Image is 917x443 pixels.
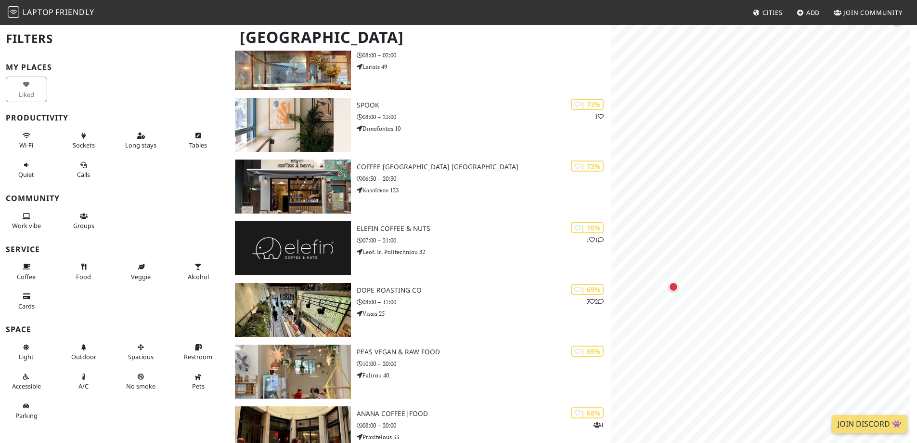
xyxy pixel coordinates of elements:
[6,369,47,394] button: Accessible
[235,221,351,275] img: Elefin Coffee & Nuts
[6,208,47,234] button: Work vibe
[12,382,41,390] span: Accessible
[73,141,95,149] span: Power sockets
[235,98,351,152] img: Spook
[357,62,611,71] p: Larisis 49
[6,128,47,153] button: Wi-Fi
[891,16,902,28] div: Map marker
[6,259,47,284] button: Coffee
[178,128,219,153] button: Tables
[586,235,604,244] p: 1 1
[178,259,219,284] button: Alcohol
[63,259,104,284] button: Food
[229,36,611,90] a: Metropolis Cafe | 73% Metropolis Cafe 08:00 – 02:00 Larisis 49
[357,286,611,295] h3: Dope Roasting Co
[357,112,611,121] p: 08:00 – 23:00
[178,339,219,365] button: Restroom
[78,382,89,390] span: Air conditioned
[23,7,54,17] span: Laptop
[6,398,47,424] button: Parking
[6,157,47,183] button: Quiet
[357,432,611,442] p: Praxitelous 33
[77,170,90,179] span: Video/audio calls
[806,8,820,17] span: Add
[73,221,94,230] span: Group tables
[357,359,611,368] p: 10:00 – 20:00
[71,352,96,361] span: Outdoor area
[6,63,223,72] h3: My Places
[762,8,783,17] span: Cities
[63,208,104,234] button: Groups
[357,225,611,233] h3: Elefin Coffee & Nuts
[6,339,47,365] button: Light
[128,352,154,361] span: Spacious
[63,339,104,365] button: Outdoor
[235,160,351,214] img: Coffee Berry Πειραιάς
[830,4,906,21] a: Join Community
[18,302,35,310] span: Credit cards
[357,421,611,430] p: 08:00 – 20:00
[19,141,33,149] span: Stable Wi-Fi
[178,369,219,394] button: Pets
[571,161,604,172] div: | 72%
[749,4,787,21] a: Cities
[357,309,611,318] p: Vissis 25
[357,297,611,307] p: 08:00 – 17:00
[192,382,205,390] span: Pet friendly
[594,420,604,430] p: 1
[184,352,212,361] span: Restroom
[6,113,223,122] h3: Productivity
[63,128,104,153] button: Sockets
[571,346,604,357] div: | 69%
[357,174,611,183] p: 06:30 – 20:30
[120,259,162,284] button: Veggie
[125,141,156,149] span: Long stays
[126,382,155,390] span: Smoke free
[229,345,611,399] a: Peas Vegan & Raw Food | 69% Peas Vegan & Raw Food 10:00 – 20:00 Falirou 40
[571,284,604,295] div: | 69%
[189,141,207,149] span: Work-friendly tables
[793,4,824,21] a: Add
[6,288,47,314] button: Cards
[229,283,611,337] a: Dope Roasting Co | 69% 52 Dope Roasting Co 08:00 – 17:00 Vissis 25
[843,8,903,17] span: Join Community
[357,371,611,380] p: Falirou 40
[6,24,223,54] h2: Filters
[15,411,38,420] span: Parking
[17,272,36,281] span: Coffee
[229,98,611,152] a: Spook | 73% 1 Spook 08:00 – 23:00 Dimofontos 10
[12,221,41,230] span: People working
[120,369,162,394] button: No smoke
[357,186,611,195] p: Καραΐσκου 123
[6,325,223,334] h3: Space
[120,128,162,153] button: Long stays
[235,283,351,337] img: Dope Roasting Co
[120,339,162,365] button: Spacious
[357,163,611,171] h3: Coffee [GEOGRAPHIC_DATA] [GEOGRAPHIC_DATA]
[63,157,104,183] button: Calls
[63,369,104,394] button: A/C
[8,4,94,21] a: LaptopFriendly LaptopFriendly
[188,272,209,281] span: Alcohol
[571,99,604,110] div: | 73%
[8,6,19,18] img: LaptopFriendly
[595,112,604,121] p: 1
[235,345,351,399] img: Peas Vegan & Raw Food
[6,245,223,254] h3: Service
[229,160,611,214] a: Coffee Berry Πειραιάς | 72% Coffee [GEOGRAPHIC_DATA] [GEOGRAPHIC_DATA] 06:30 – 20:30 Καραΐσκου 123
[357,410,611,418] h3: Anana Coffee|Food
[232,24,609,51] h1: [GEOGRAPHIC_DATA]
[229,221,611,275] a: Elefin Coffee & Nuts | 70% 11 Elefin Coffee & Nuts 07:00 – 21:00 Leof. Ir. Politechniou 82
[18,170,34,179] span: Quiet
[357,247,611,256] p: Leof. Ir. Politechniou 82
[235,36,351,90] img: Metropolis Cafe
[667,280,680,294] div: Map marker
[571,407,604,418] div: | 68%
[131,272,151,281] span: Veggie
[19,352,34,361] span: Natural light
[55,7,94,17] span: Friendly
[6,194,223,203] h3: Community
[586,297,604,306] p: 5 2
[76,272,91,281] span: Food
[571,222,604,233] div: | 70%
